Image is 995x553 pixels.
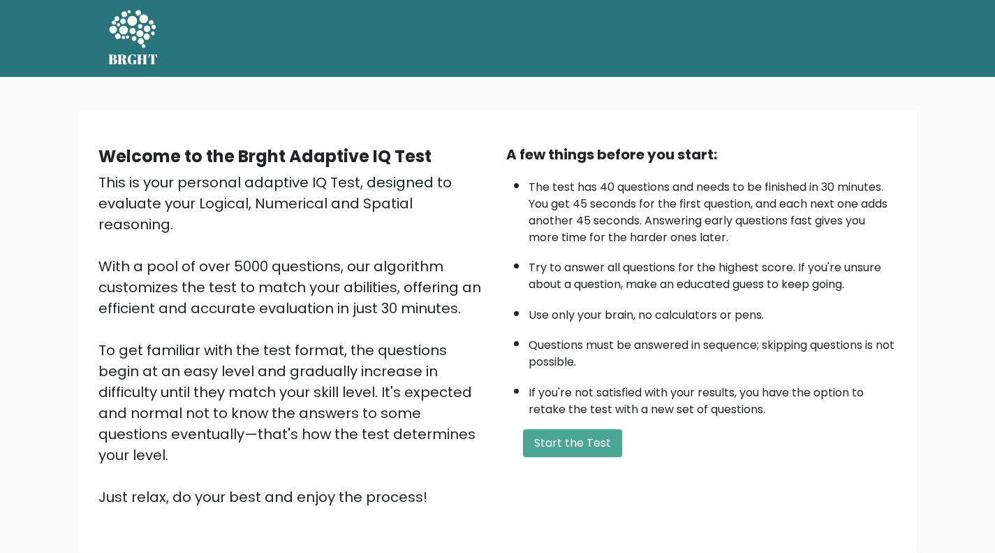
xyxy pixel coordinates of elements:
div: A few things before you start: [506,144,897,165]
button: Start the Test [523,429,622,457]
b: Welcome to the Brght Adaptive IQ Test [98,145,432,168]
h5: BRGHT [108,51,159,68]
li: Questions must be answered in sequence; skipping questions is not possible. [529,330,897,371]
li: Try to answer all questions for the highest score. If you're unsure about a question, make an edu... [529,252,897,293]
div: This is your personal adaptive IQ Test, designed to evaluate your Logical, Numerical and Spatial ... [98,172,489,508]
li: If you're not satisfied with your results, you have the option to retake the test with a new set ... [529,378,897,418]
li: The test has 40 questions and needs to be finished in 30 minutes. You get 45 seconds for the firs... [529,172,897,246]
a: BRGHT [108,6,159,71]
li: Use only your brain, no calculators or pens. [529,300,897,324]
